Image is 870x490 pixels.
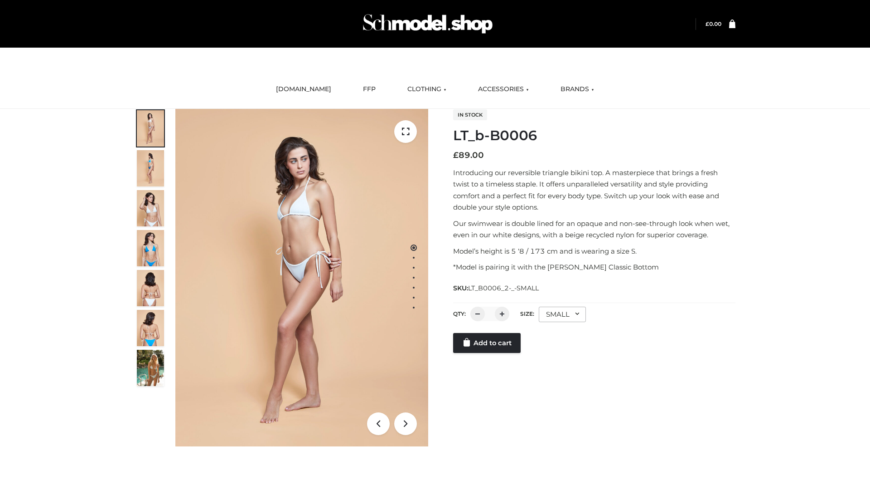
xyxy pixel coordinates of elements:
img: ArielClassicBikiniTop_CloudNine_AzureSky_OW114ECO_7-scaled.jpg [137,270,164,306]
label: Size: [520,310,534,317]
span: £ [453,150,459,160]
bdi: 0.00 [706,20,721,27]
a: Add to cart [453,333,521,353]
span: SKU: [453,283,540,294]
img: ArielClassicBikiniTop_CloudNine_AzureSky_OW114ECO_1-scaled.jpg [137,110,164,147]
h1: LT_b-B0006 [453,127,735,144]
bdi: 89.00 [453,150,484,160]
p: *Model is pairing it with the [PERSON_NAME] Classic Bottom [453,261,735,273]
img: ArielClassicBikiniTop_CloudNine_AzureSky_OW114ECO_1 [175,109,428,446]
p: Model’s height is 5 ‘8 / 173 cm and is wearing a size S. [453,245,735,257]
img: Arieltop_CloudNine_AzureSky2.jpg [137,350,164,386]
img: ArielClassicBikiniTop_CloudNine_AzureSky_OW114ECO_8-scaled.jpg [137,310,164,346]
a: [DOMAIN_NAME] [269,79,338,99]
a: FFP [356,79,382,99]
p: Our swimwear is double lined for an opaque and non-see-through look when wet, even in our white d... [453,218,735,241]
p: Introducing our reversible triangle bikini top. A masterpiece that brings a fresh twist to a time... [453,167,735,213]
img: ArielClassicBikiniTop_CloudNine_AzureSky_OW114ECO_2-scaled.jpg [137,150,164,186]
a: BRANDS [554,79,601,99]
span: LT_B0006_2-_-SMALL [468,284,539,292]
label: QTY: [453,310,466,317]
img: ArielClassicBikiniTop_CloudNine_AzureSky_OW114ECO_3-scaled.jpg [137,190,164,226]
a: CLOTHING [401,79,453,99]
div: SMALL [539,307,586,322]
a: £0.00 [706,20,721,27]
a: ACCESSORIES [471,79,536,99]
img: ArielClassicBikiniTop_CloudNine_AzureSky_OW114ECO_4-scaled.jpg [137,230,164,266]
span: £ [706,20,709,27]
img: Schmodel Admin 964 [360,6,496,42]
span: In stock [453,109,487,120]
